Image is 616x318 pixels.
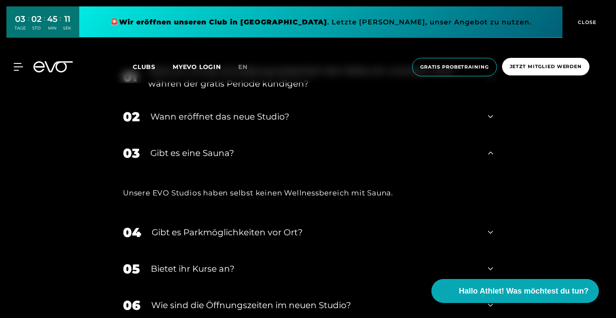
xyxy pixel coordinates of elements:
[28,14,29,36] div: :
[459,285,589,297] span: Hallo Athlet! Was möchtest du tun?
[420,63,489,71] span: Gratis Probetraining
[238,62,258,72] a: en
[123,296,141,315] div: 06
[133,63,173,71] a: Clubs
[410,58,499,76] a: Gratis Probetraining
[499,58,592,76] a: Jetzt Mitglied werden
[47,25,57,31] div: MIN
[576,18,597,26] span: CLOSE
[63,25,71,31] div: SEK
[150,110,477,123] div: Wann eröffnet das neue Studio?
[151,262,477,275] div: Bietet ihr Kurse an?
[63,13,71,25] div: 11
[60,14,61,36] div: :
[44,14,45,36] div: :
[123,107,140,126] div: 02
[431,279,599,303] button: Hallo Athlet! Was möchtest du tun?
[173,63,221,71] a: MYEVO LOGIN
[47,13,57,25] div: 45
[562,6,610,38] button: CLOSE
[31,25,42,31] div: STD
[151,299,477,312] div: ​Wie sind die Öffnungszeiten im neuen Studio?
[123,259,140,279] div: 05
[510,63,582,70] span: Jetzt Mitglied werden
[123,144,140,163] div: 03
[15,13,26,25] div: 03
[31,13,42,25] div: 02
[123,223,141,242] div: 04
[123,186,493,200] div: Unsere EVO Studios haben selbst keinen Wellnessbereich mit Sauna.
[150,147,477,159] div: Gibt es eine Sauna?
[15,25,26,31] div: TAGE
[238,63,248,71] span: en
[152,226,477,239] div: Gibt es Parkmöglichkeiten vor Ort?
[133,63,155,71] span: Clubs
